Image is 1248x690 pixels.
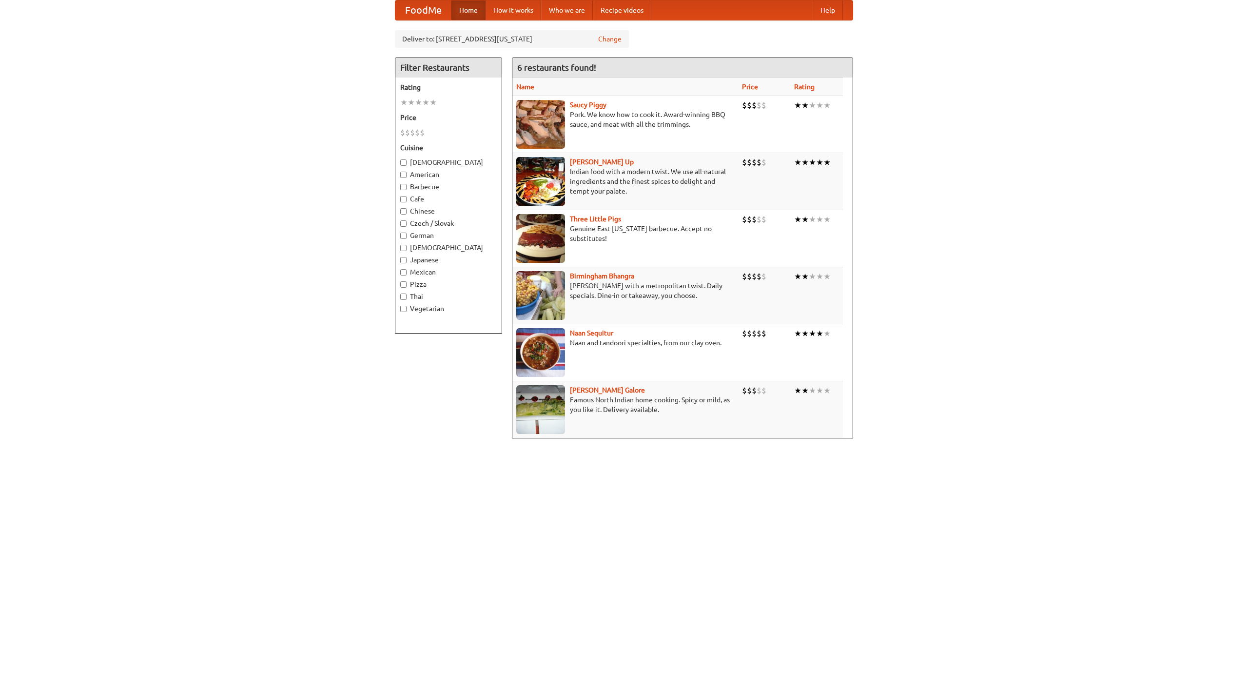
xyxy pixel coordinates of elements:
[747,100,752,111] li: $
[794,328,801,339] li: ★
[761,157,766,168] li: $
[742,385,747,396] li: $
[816,328,823,339] li: ★
[761,385,766,396] li: $
[400,292,497,301] label: Thai
[794,157,801,168] li: ★
[794,100,801,111] li: ★
[400,196,407,202] input: Cafe
[400,158,497,167] label: [DEMOGRAPHIC_DATA]
[794,271,801,282] li: ★
[570,158,634,166] a: [PERSON_NAME] Up
[801,271,809,282] li: ★
[410,127,415,138] li: $
[400,194,497,204] label: Cafe
[400,172,407,178] input: American
[809,100,816,111] li: ★
[400,182,497,192] label: Barbecue
[747,328,752,339] li: $
[761,328,766,339] li: $
[400,208,407,215] input: Chinese
[742,83,758,91] a: Price
[747,214,752,225] li: $
[823,100,831,111] li: ★
[813,0,843,20] a: Help
[794,83,815,91] a: Rating
[801,157,809,168] li: ★
[400,255,497,265] label: Japanese
[395,30,629,48] div: Deliver to: [STREET_ADDRESS][US_STATE]
[517,63,596,72] ng-pluralize: 6 restaurants found!
[809,214,816,225] li: ★
[801,100,809,111] li: ★
[400,159,407,166] input: [DEMOGRAPHIC_DATA]
[823,271,831,282] li: ★
[809,385,816,396] li: ★
[400,233,407,239] input: German
[823,214,831,225] li: ★
[486,0,541,20] a: How it works
[400,294,407,300] input: Thai
[516,83,534,91] a: Name
[823,328,831,339] li: ★
[794,214,801,225] li: ★
[400,243,497,253] label: [DEMOGRAPHIC_DATA]
[816,385,823,396] li: ★
[752,271,757,282] li: $
[809,328,816,339] li: ★
[816,100,823,111] li: ★
[516,281,734,300] p: [PERSON_NAME] with a metropolitan twist. Daily specials. Dine-in or takeaway, you choose.
[742,271,747,282] li: $
[516,328,565,377] img: naansequitur.jpg
[757,385,761,396] li: $
[794,385,801,396] li: ★
[801,214,809,225] li: ★
[570,215,621,223] b: Three Little Pigs
[400,184,407,190] input: Barbecue
[400,113,497,122] h5: Price
[400,97,408,108] li: ★
[570,101,606,109] a: Saucy Piggy
[400,170,497,179] label: American
[400,206,497,216] label: Chinese
[516,395,734,414] p: Famous North Indian home cooking. Spicy or mild, as you like it. Delivery available.
[422,97,429,108] li: ★
[801,328,809,339] li: ★
[516,214,565,263] img: littlepigs.jpg
[742,214,747,225] li: $
[747,157,752,168] li: $
[823,157,831,168] li: ★
[570,272,634,280] b: Birmingham Bhangra
[816,214,823,225] li: ★
[400,245,407,251] input: [DEMOGRAPHIC_DATA]
[823,385,831,396] li: ★
[400,267,497,277] label: Mexican
[451,0,486,20] a: Home
[761,214,766,225] li: $
[598,34,622,44] a: Change
[400,127,405,138] li: $
[516,224,734,243] p: Genuine East [US_STATE] barbecue. Accept no substitutes!
[429,97,437,108] li: ★
[570,329,613,337] b: Naan Sequitur
[395,58,502,78] h4: Filter Restaurants
[400,281,407,288] input: Pizza
[752,214,757,225] li: $
[816,271,823,282] li: ★
[801,385,809,396] li: ★
[400,231,497,240] label: German
[400,306,407,312] input: Vegetarian
[747,385,752,396] li: $
[516,110,734,129] p: Pork. We know how to cook it. Award-winning BBQ sauce, and meat with all the trimmings.
[809,157,816,168] li: ★
[752,157,757,168] li: $
[415,127,420,138] li: $
[742,328,747,339] li: $
[809,271,816,282] li: ★
[757,100,761,111] li: $
[752,385,757,396] li: $
[761,271,766,282] li: $
[516,338,734,348] p: Naan and tandoori specialties, from our clay oven.
[408,97,415,108] li: ★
